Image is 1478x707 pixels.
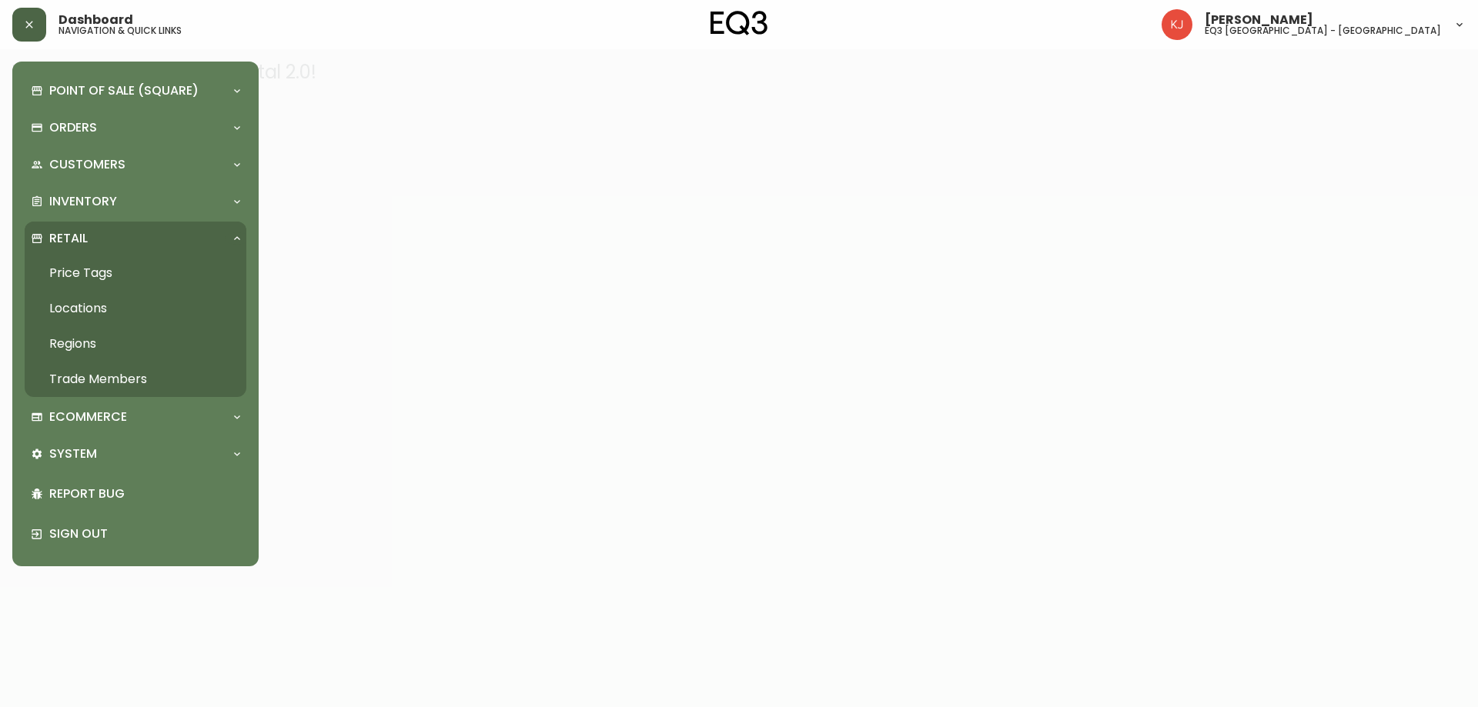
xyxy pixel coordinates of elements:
a: Regions [25,326,246,362]
div: Sign Out [25,514,246,554]
p: System [49,445,97,462]
div: Report Bug [25,474,246,514]
div: Orders [25,111,246,145]
span: [PERSON_NAME] [1205,14,1313,26]
p: Sign Out [49,525,240,542]
div: Ecommerce [25,400,246,434]
h5: eq3 [GEOGRAPHIC_DATA] - [GEOGRAPHIC_DATA] [1205,26,1441,35]
h5: navigation & quick links [59,26,182,35]
p: Point of Sale (Square) [49,82,199,99]
p: Inventory [49,193,117,210]
div: Customers [25,148,246,182]
p: Customers [49,156,125,173]
div: Retail [25,222,246,255]
a: Price Tags [25,255,246,291]
a: Locations [25,291,246,326]
img: 24a625d34e264d2520941288c4a55f8e [1162,9,1192,40]
p: Ecommerce [49,409,127,425]
div: Point of Sale (Square) [25,74,246,108]
span: Dashboard [59,14,133,26]
p: Retail [49,230,88,247]
p: Report Bug [49,485,240,502]
div: Inventory [25,185,246,218]
div: System [25,437,246,471]
a: Trade Members [25,362,246,397]
p: Orders [49,119,97,136]
img: logo [711,11,767,35]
